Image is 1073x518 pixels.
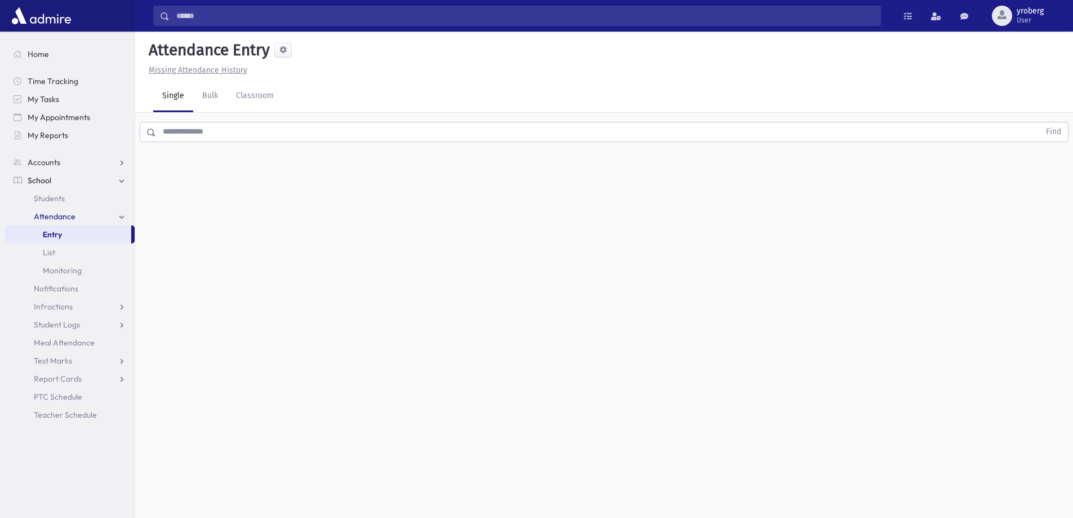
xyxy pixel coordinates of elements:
a: My Tasks [5,90,135,108]
a: My Reports [5,126,135,144]
span: Teacher Schedule [34,410,97,420]
span: My Appointments [28,112,90,122]
a: Student Logs [5,316,135,334]
span: Monitoring [43,265,82,276]
a: Entry [5,225,131,243]
u: Missing Attendance History [149,65,247,75]
span: Accounts [28,157,60,167]
a: Missing Attendance History [144,65,247,75]
span: User [1017,16,1044,25]
span: Entry [43,229,62,240]
a: School [5,171,135,189]
span: Time Tracking [28,76,78,86]
span: Students [34,193,65,203]
h5: Attendance Entry [144,41,270,60]
button: Find [1039,122,1068,141]
a: Teacher Schedule [5,406,135,424]
a: Bulk [193,81,227,112]
a: Home [5,45,135,63]
span: Report Cards [34,374,82,384]
span: School [28,175,51,185]
span: Test Marks [34,356,72,366]
a: Monitoring [5,262,135,280]
a: Infractions [5,298,135,316]
span: yroberg [1017,7,1044,16]
a: Single [153,81,193,112]
a: Test Marks [5,352,135,370]
span: List [43,247,55,258]
a: Report Cards [5,370,135,388]
a: Meal Attendance [5,334,135,352]
span: PTC Schedule [34,392,82,402]
span: My Reports [28,130,68,140]
a: Classroom [227,81,283,112]
a: Notifications [5,280,135,298]
a: PTC Schedule [5,388,135,406]
a: Accounts [5,153,135,171]
a: Attendance [5,207,135,225]
img: AdmirePro [9,5,74,27]
span: Infractions [34,302,73,312]
a: Time Tracking [5,72,135,90]
a: Students [5,189,135,207]
span: Notifications [34,284,78,294]
a: List [5,243,135,262]
input: Search [170,6,880,26]
span: Home [28,49,49,59]
span: Attendance [34,211,75,222]
span: Meal Attendance [34,338,95,348]
a: My Appointments [5,108,135,126]
span: My Tasks [28,94,59,104]
span: Student Logs [34,320,80,330]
